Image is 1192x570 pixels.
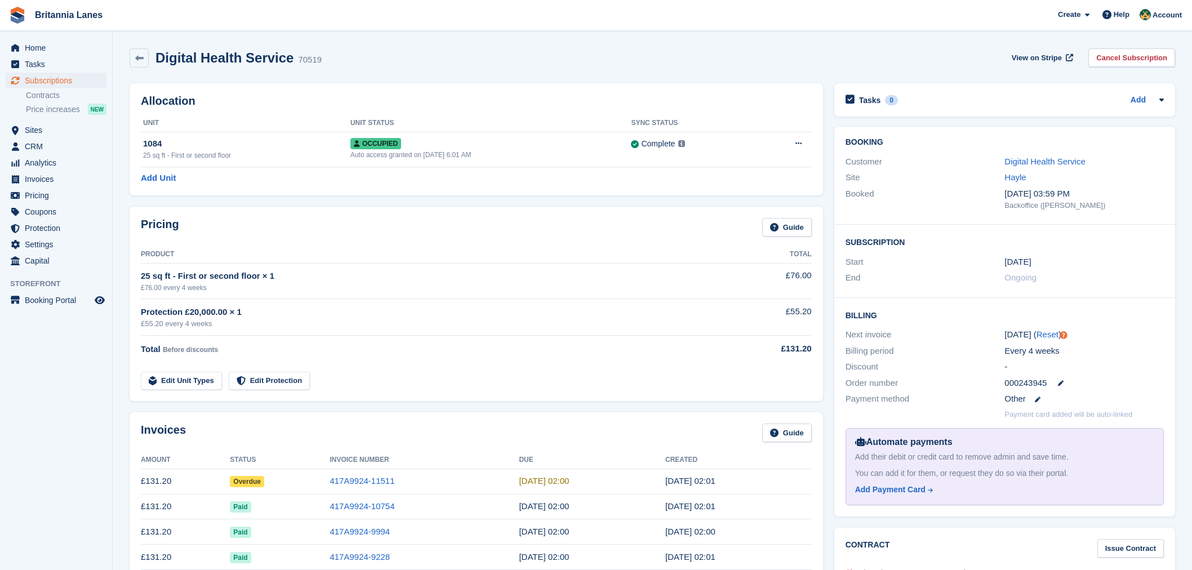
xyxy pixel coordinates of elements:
[1037,329,1058,339] a: Reset
[163,346,218,354] span: Before discounts
[6,292,106,308] a: menu
[846,188,1005,211] div: Booked
[350,114,631,132] th: Unit Status
[143,150,350,161] div: 25 sq ft - First or second floor
[141,114,350,132] th: Unit
[6,40,106,56] a: menu
[141,494,230,519] td: £131.20
[6,253,106,269] a: menu
[25,220,92,236] span: Protection
[665,501,715,511] time: 2025-08-16 01:01:31 UTC
[641,138,675,150] div: Complete
[762,424,812,442] a: Guide
[885,95,898,105] div: 0
[25,188,92,203] span: Pricing
[141,519,230,545] td: £131.20
[1004,345,1164,358] div: Every 4 weeks
[25,40,92,56] span: Home
[141,95,812,108] h2: Allocation
[846,360,1005,373] div: Discount
[1004,393,1164,406] div: Other
[6,237,106,252] a: menu
[1088,48,1175,67] a: Cancel Subscription
[141,545,230,570] td: £131.20
[25,122,92,138] span: Sites
[229,372,310,390] a: Edit Protection
[230,476,264,487] span: Overdue
[330,552,390,562] a: 417A9924-9228
[846,155,1005,168] div: Customer
[141,344,161,354] span: Total
[1097,539,1164,558] a: Issue Contract
[25,292,92,308] span: Booking Portal
[855,435,1154,449] div: Automate payments
[1007,48,1075,67] a: View on Stripe
[762,218,812,237] a: Guide
[25,204,92,220] span: Coupons
[350,138,401,149] span: Occupied
[1004,328,1164,341] div: [DATE] ( )
[846,377,1005,390] div: Order number
[6,171,106,187] a: menu
[93,293,106,307] a: Preview store
[25,155,92,171] span: Analytics
[855,467,1154,479] div: You can add it for them, or request they do so via their portal.
[846,271,1005,284] div: End
[846,539,890,558] h2: Contract
[141,424,186,442] h2: Invoices
[1004,200,1164,211] div: Backoffice ([PERSON_NAME])
[25,56,92,72] span: Tasks
[6,155,106,171] a: menu
[859,95,881,105] h2: Tasks
[25,237,92,252] span: Settings
[1131,94,1146,107] a: Add
[141,172,176,185] a: Add Unit
[141,270,709,283] div: 25 sq ft - First or second floor × 1
[1004,273,1037,282] span: Ongoing
[330,451,519,469] th: Invoice Number
[141,246,709,264] th: Product
[1004,172,1026,182] a: Hayle
[665,552,715,562] time: 2025-06-21 01:01:05 UTC
[846,328,1005,341] div: Next invoice
[6,122,106,138] a: menu
[330,476,394,486] a: 417A9924-11511
[25,73,92,88] span: Subscriptions
[6,73,106,88] a: menu
[6,188,106,203] a: menu
[519,451,665,469] th: Due
[519,501,569,511] time: 2025-08-17 01:00:00 UTC
[1012,52,1062,64] span: View on Stripe
[846,393,1005,406] div: Payment method
[1004,256,1031,269] time: 2025-03-01 01:00:00 UTC
[6,204,106,220] a: menu
[855,484,1150,496] a: Add Payment Card
[26,90,106,101] a: Contracts
[141,318,709,329] div: £55.20 every 4 weeks
[26,103,106,115] a: Price increases NEW
[665,451,812,469] th: Created
[230,451,330,469] th: Status
[846,236,1164,247] h2: Subscription
[678,140,685,147] img: icon-info-grey-7440780725fd019a000dd9b08b2336e03edf1995a4989e88bcd33f0948082b44.svg
[30,6,107,24] a: Britannia Lanes
[6,139,106,154] a: menu
[855,451,1154,463] div: Add their debit or credit card to remove admin and save time.
[330,527,390,536] a: 417A9924-9994
[665,476,715,486] time: 2025-09-13 01:01:11 UTC
[141,218,179,237] h2: Pricing
[143,137,350,150] div: 1084
[230,552,251,563] span: Paid
[519,476,569,486] time: 2025-09-14 01:00:00 UTC
[855,484,926,496] div: Add Payment Card
[709,246,811,264] th: Total
[1004,188,1164,201] div: [DATE] 03:59 PM
[846,171,1005,184] div: Site
[1114,9,1129,20] span: Help
[230,501,251,513] span: Paid
[1004,360,1164,373] div: -
[141,306,709,319] div: Protection £20,000.00 × 1
[846,256,1005,269] div: Start
[10,278,112,290] span: Storefront
[141,372,222,390] a: Edit Unit Types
